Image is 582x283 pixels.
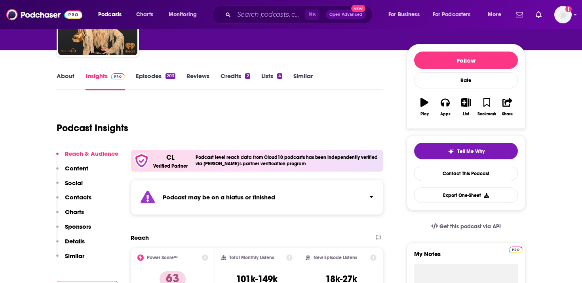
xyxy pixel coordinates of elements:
h2: Total Monthly Listens [229,255,274,260]
p: Contacts [65,193,91,201]
section: Click to expand status details [131,180,383,215]
div: Play [420,112,429,117]
span: ⌘ K [305,10,320,20]
h2: New Episode Listens [314,255,357,260]
span: Get this podcast via API [439,223,501,230]
img: Podchaser - Follow, Share and Rate Podcasts [6,7,82,22]
button: Charts [56,208,84,223]
span: Podcasts [98,9,122,20]
button: open menu [383,8,430,21]
div: 4 [277,73,282,79]
img: Podchaser Pro [111,73,125,80]
a: About [57,72,74,90]
div: Rate [414,72,518,88]
span: Monitoring [169,9,197,20]
button: Content [56,164,88,179]
a: Similar [293,72,313,90]
img: User Profile [554,6,572,23]
button: tell me why sparkleTell Me Why [414,143,518,159]
p: Social [65,179,83,187]
div: Search podcasts, credits, & more... [220,6,380,24]
span: Open Advanced [329,13,362,17]
button: Contacts [56,193,91,208]
h1: Podcast Insights [57,122,128,134]
h5: Verified Partner [153,164,188,168]
div: 2 [245,73,250,79]
button: open menu [163,8,207,21]
div: Apps [440,112,451,117]
p: Sponsors [65,223,91,230]
span: Charts [136,9,153,20]
a: Credits2 [221,72,250,90]
div: Share [502,112,513,117]
button: Apps [435,93,455,121]
span: More [488,9,501,20]
button: Details [56,237,85,252]
label: My Notes [414,250,518,264]
button: Reach & Audience [56,150,118,164]
span: New [351,5,365,12]
a: Episodes203 [136,72,175,90]
h2: Reach [131,234,149,241]
img: tell me why sparkle [448,148,454,155]
a: Lists4 [261,72,282,90]
p: Content [65,164,88,172]
button: open menu [93,8,132,21]
button: Sponsors [56,223,91,237]
button: Play [414,93,435,121]
span: For Business [388,9,420,20]
strong: Podcast may be on a hiatus or finished [163,193,275,201]
input: Search podcasts, credits, & more... [234,8,305,21]
a: Show notifications dropdown [513,8,526,21]
a: Show notifications dropdown [533,8,545,21]
div: Bookmark [477,112,496,117]
a: InsightsPodchaser Pro [86,72,125,90]
a: Get this podcast via API [425,217,507,236]
span: Tell Me Why [457,148,485,155]
a: Contact This Podcast [414,166,518,181]
a: Reviews [186,72,209,90]
button: Show profile menu [554,6,572,23]
img: Podchaser Pro [509,247,523,253]
div: 203 [165,73,175,79]
button: open menu [482,8,511,21]
p: Details [65,237,85,245]
h4: Podcast level reach data from Cloud10 podcasts has been independently verified via [PERSON_NAME]'... [196,155,380,166]
p: Similar [65,252,84,260]
p: CL [166,153,175,162]
button: Social [56,179,83,194]
button: Share [497,93,518,121]
a: Charts [131,8,158,21]
span: Logged in as autumncomm [554,6,572,23]
button: Bookmark [476,93,497,121]
h2: Power Score™ [147,255,178,260]
button: Similar [56,252,84,267]
svg: Add a profile image [565,6,572,12]
p: Charts [65,208,84,216]
p: Reach & Audience [65,150,118,157]
button: List [456,93,476,121]
div: List [463,112,469,117]
button: Follow [414,52,518,69]
span: For Podcasters [433,9,471,20]
a: Pro website [509,245,523,253]
button: open menu [428,8,482,21]
button: Export One-Sheet [414,187,518,203]
button: Open AdvancedNew [326,10,366,19]
img: verfied icon [134,153,149,168]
